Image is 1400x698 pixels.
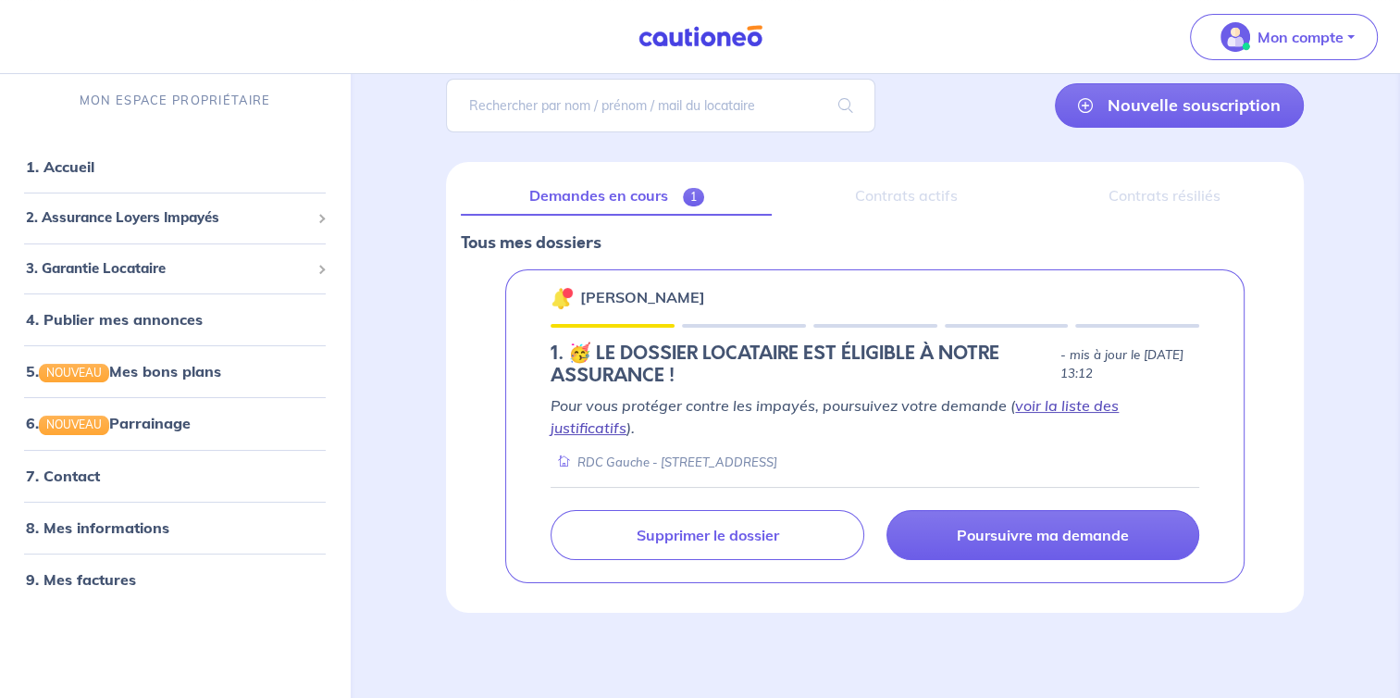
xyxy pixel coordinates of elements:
[580,286,705,308] p: [PERSON_NAME]
[7,251,342,287] div: 3. Garantie Locataire
[26,158,94,177] a: 1. Accueil
[26,467,100,485] a: 7. Contact
[7,201,342,237] div: 2. Assurance Loyers Impayés
[7,509,342,546] div: 8. Mes informations
[551,454,777,471] div: RDC Gauche - [STREET_ADDRESS]
[957,526,1129,544] p: Poursuivre ma demande
[26,208,310,230] span: 2. Assurance Loyers Impayés
[1055,83,1304,128] a: Nouvelle souscription
[461,231,1289,255] p: Tous mes dossiers
[551,287,573,309] img: 🔔
[551,343,1199,387] div: state: ELIGIBILITY-RESULT-IN-PROGRESS, Context: MORE-THAN-6-MONTHS,MAYBE-CERTIFICATE,ALONE,LESSOR...
[631,25,770,48] img: Cautioneo
[7,405,342,442] div: 6.NOUVEAUParrainage
[7,354,342,391] div: 5.NOUVEAUMes bons plans
[26,258,310,280] span: 3. Garantie Locataire
[1220,22,1250,52] img: illu_account_valid_menu.svg
[26,363,221,381] a: 5.NOUVEAUMes bons plans
[7,302,342,339] div: 4. Publier mes annonces
[26,415,191,433] a: 6.NOUVEAUParrainage
[7,149,342,186] div: 1. Accueil
[7,561,342,598] div: 9. Mes factures
[26,311,203,330] a: 4. Publier mes annonces
[886,510,1199,560] a: Poursuivre ma demande
[636,526,778,544] p: Supprimer le dossier
[26,570,136,589] a: 9. Mes factures
[551,343,1053,387] h5: 1.︎ 🥳 LE DOSSIER LOCATAIRE EST ÉLIGIBLE À NOTRE ASSURANCE !
[1060,346,1199,383] p: - mis à jour le [DATE] 13:12
[551,394,1199,439] p: Pour vous protéger contre les impayés, poursuivez votre demande ( ).
[816,80,875,131] span: search
[1258,26,1344,48] p: Mon compte
[551,510,863,560] a: Supprimer le dossier
[683,188,704,206] span: 1
[446,79,874,132] input: Rechercher par nom / prénom / mail du locataire
[80,92,270,109] p: MON ESPACE PROPRIÉTAIRE
[1190,14,1378,60] button: illu_account_valid_menu.svgMon compte
[7,457,342,494] div: 7. Contact
[26,518,169,537] a: 8. Mes informations
[461,177,772,216] a: Demandes en cours1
